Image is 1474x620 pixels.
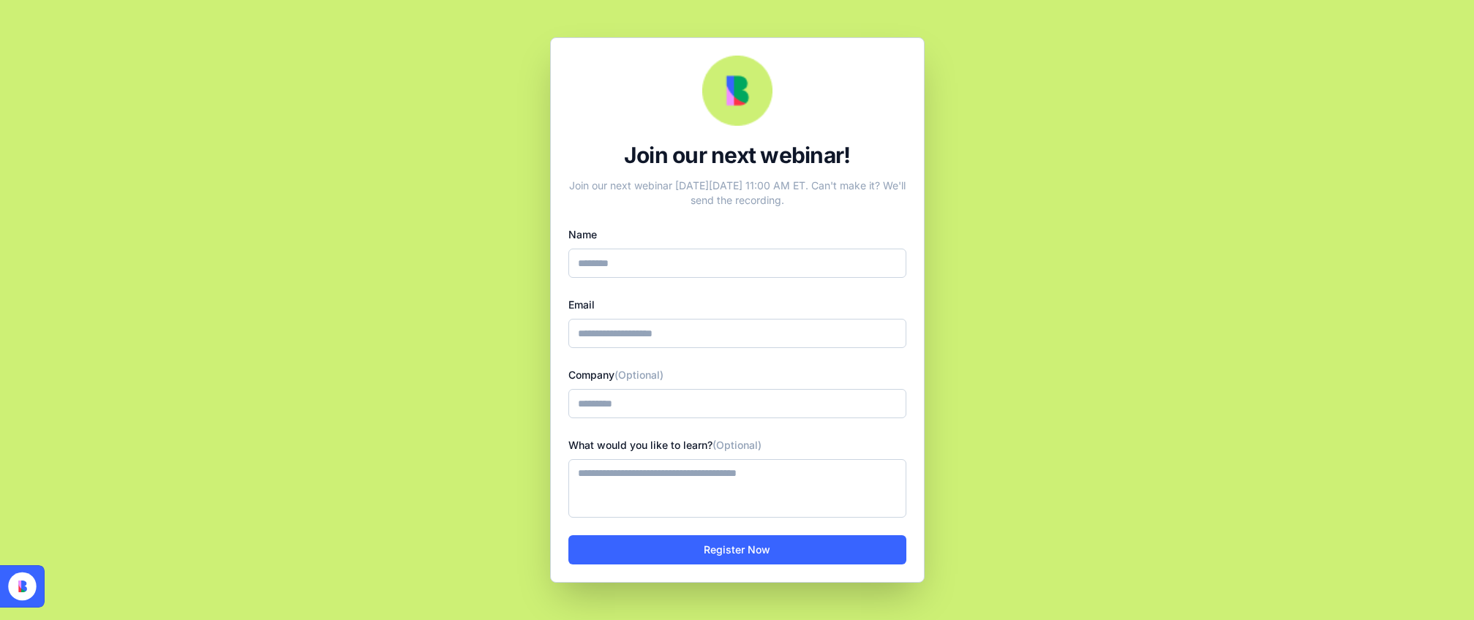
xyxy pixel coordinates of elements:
[568,142,906,168] div: Join our next webinar!
[568,368,663,381] label: Company
[568,439,762,451] label: What would you like to learn?
[702,56,772,126] img: Webinar Logo
[614,368,663,381] span: (Optional)
[568,173,906,208] div: Join our next webinar [DATE][DATE] 11:00 AM ET. Can't make it? We'll send the recording.
[568,228,597,241] label: Name
[568,535,906,564] button: Register Now
[568,298,595,311] label: Email
[712,439,762,451] span: (Optional)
